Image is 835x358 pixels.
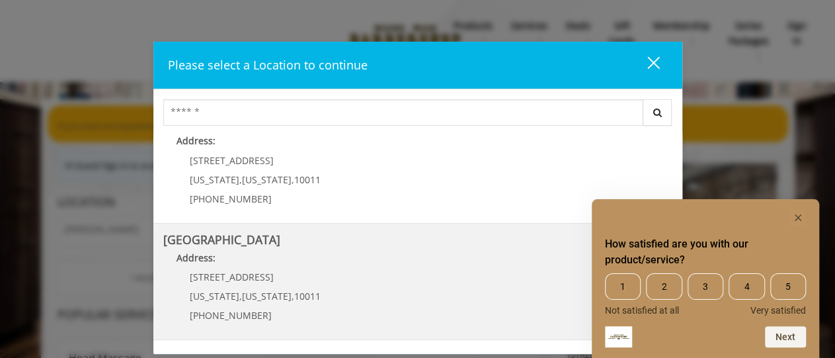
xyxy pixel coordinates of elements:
button: Hide survey [790,210,806,226]
div: close dialog [632,56,658,75]
div: Center Select [163,99,672,132]
i: Search button [650,108,665,117]
span: [PHONE_NUMBER] [190,309,272,322]
b: [GEOGRAPHIC_DATA] [163,232,280,247]
span: Very satisfied [750,305,806,316]
span: 5 [770,273,806,300]
span: [US_STATE] [242,290,292,302]
span: 10011 [294,173,321,186]
span: , [292,173,294,186]
span: Not satisfied at all [605,305,679,316]
span: , [239,290,242,302]
span: [US_STATE] [190,290,239,302]
div: How satisfied are you with our product/service? Select an option from 1 to 5, with 1 being Not sa... [605,210,806,347]
span: [US_STATE] [190,173,239,186]
span: [STREET_ADDRESS] [190,271,274,283]
span: [PHONE_NUMBER] [190,193,272,205]
span: 4 [729,273,764,300]
h2: How satisfied are you with our product/service? Select an option from 1 to 5, with 1 being Not sa... [605,236,806,268]
span: , [292,290,294,302]
span: [US_STATE] [242,173,292,186]
b: Address: [177,251,216,264]
span: 3 [688,273,723,300]
span: 1 [605,273,641,300]
span: , [239,173,242,186]
span: [STREET_ADDRESS] [190,154,274,167]
button: close dialog [623,52,668,79]
b: Address: [177,134,216,147]
span: 2 [646,273,682,300]
div: How satisfied are you with our product/service? Select an option from 1 to 5, with 1 being Not sa... [605,273,806,316]
span: Please select a Location to continue [168,57,368,73]
span: 10011 [294,290,321,302]
input: Search Center [163,99,643,126]
button: Next question [765,326,806,347]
